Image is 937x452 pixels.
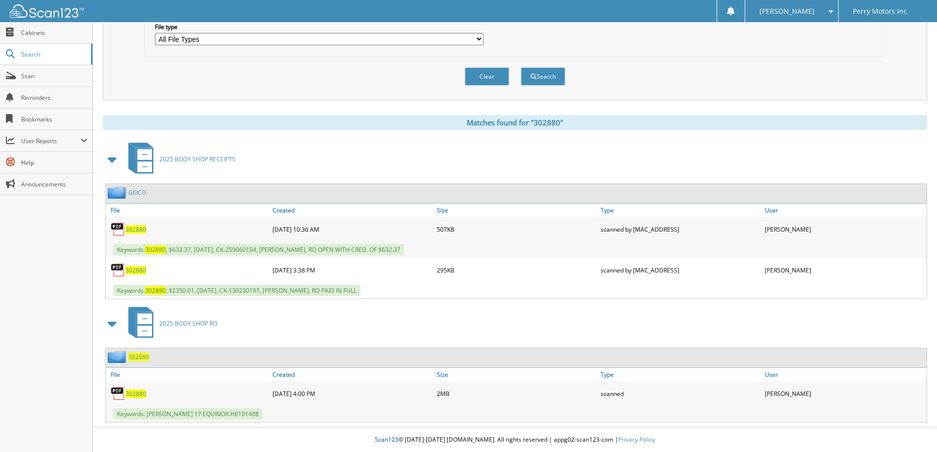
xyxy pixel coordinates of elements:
div: scanned [598,384,762,403]
a: Created [270,368,434,381]
div: scanned by [MAC_ADDRESS] [598,260,762,280]
div: [DATE] 4:00 PM [270,384,434,403]
div: 2MB [434,384,599,403]
a: Created [270,204,434,217]
button: Search [521,67,565,86]
a: File [106,204,270,217]
span: Cabinets [21,29,88,37]
span: Bookmarks [21,115,88,123]
a: 302880 [125,225,146,234]
span: Reminders [21,93,88,102]
span: Scan123 [375,435,398,444]
img: scan123-logo-white.svg [10,4,84,18]
div: scanned by [MAC_ADDRESS] [598,219,762,239]
span: User Reports [21,137,81,145]
img: folder2.png [108,351,128,363]
span: Help [21,158,88,167]
a: Type [598,204,762,217]
span: Keywords: [PERSON_NAME] 17 EQUINOX H6101408 [113,408,263,420]
span: Perry Motors Inc [853,8,907,14]
div: 295KB [434,260,599,280]
button: Clear [465,67,509,86]
div: Matches found for "302880" [103,115,927,130]
a: GEICO [128,188,146,197]
div: © [DATE]-[DATE] [DOMAIN_NAME]. All rights reserved | appg02-scan123-com | [93,428,937,452]
a: Size [434,368,599,381]
span: 302880 [145,245,166,254]
img: PDF.png [111,222,125,237]
a: User [762,204,927,217]
a: 2025 BODY SHOP RECEIPTS [122,140,236,179]
div: [DATE] 10:36 AM [270,219,434,239]
div: [PERSON_NAME] [762,260,927,280]
a: File [106,368,270,381]
a: 302880 [125,390,146,398]
span: [PERSON_NAME] [759,8,815,14]
span: Scan [21,72,88,80]
div: [PERSON_NAME] [762,219,927,239]
a: Privacy Policy [618,435,655,444]
div: 507KB [434,219,599,239]
img: folder2.png [108,186,128,199]
span: 2025 BODY SHOP RECEIPTS [159,155,236,163]
label: File type [155,23,484,31]
span: 302880 [145,286,166,295]
div: [PERSON_NAME] [762,384,927,403]
img: PDF.png [111,386,125,401]
a: 302880 [128,353,149,361]
span: 2025 BODY SHOP RO [159,319,217,328]
span: Keywords: , $2350.01, [DATE], CK-130220107, [PERSON_NAME], RO PAID IN FULL [113,285,361,296]
a: Size [434,204,599,217]
a: 302880 [125,266,146,274]
img: PDF.png [111,263,125,277]
a: Type [598,368,762,381]
span: Announcements [21,180,88,188]
div: [DATE] 3:38 PM [270,260,434,280]
span: Keywords: , $632.37, [DATE], CK-259060154, [PERSON_NAME], RO OPEN WITH CRED. OF $632.37 [113,244,404,255]
a: User [762,368,927,381]
a: 2025 BODY SHOP RO [122,304,217,343]
span: Search [21,50,86,59]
